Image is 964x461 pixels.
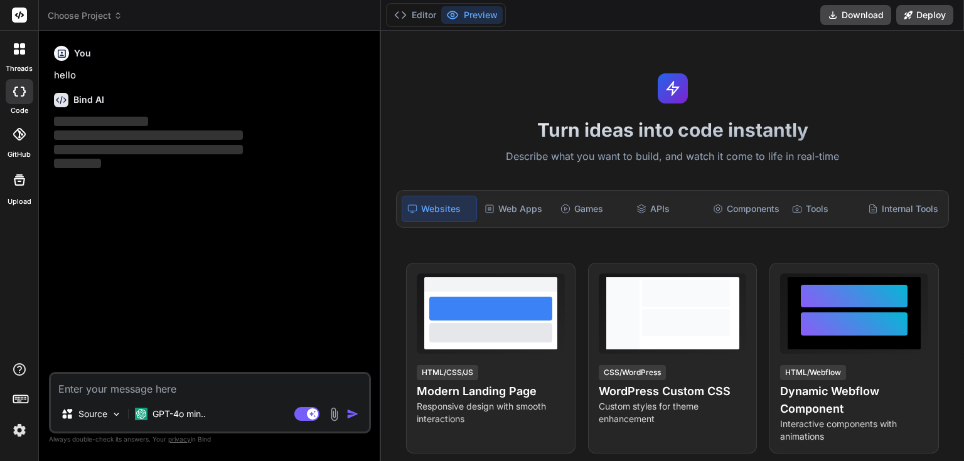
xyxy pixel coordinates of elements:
label: code [11,105,28,116]
span: ‌ [54,145,243,154]
div: APIs [631,196,705,222]
div: HTML/Webflow [780,365,846,380]
img: Pick Models [111,409,122,420]
img: GPT-4o mini [135,408,147,420]
button: Editor [389,6,441,24]
div: Internal Tools [863,196,943,222]
button: Download [820,5,891,25]
p: Always double-check its answers. Your in Bind [49,433,371,445]
h4: Dynamic Webflow Component [780,383,928,418]
label: GitHub [8,149,31,160]
p: Source [78,408,107,420]
label: Upload [8,196,31,207]
p: Custom styles for theme enhancement [599,400,747,425]
div: Games [555,196,629,222]
span: privacy [168,435,191,443]
h6: Bind AI [73,93,104,106]
p: Interactive components with animations [780,418,928,443]
span: ‌ [54,130,243,140]
div: HTML/CSS/JS [417,365,478,380]
span: ‌ [54,159,101,168]
div: Web Apps [479,196,553,222]
div: CSS/WordPress [599,365,666,380]
p: hello [54,68,368,83]
span: ‌ [54,117,148,126]
div: Components [708,196,785,222]
h4: Modern Landing Page [417,383,565,400]
button: Deploy [896,5,953,25]
button: Preview [441,6,503,24]
div: Tools [787,196,860,222]
p: Responsive design with smooth interactions [417,400,565,425]
p: GPT-4o min.. [153,408,206,420]
h6: You [74,47,91,60]
img: icon [346,408,359,420]
div: Websites [402,196,476,222]
h1: Turn ideas into code instantly [388,119,956,141]
label: threads [6,63,33,74]
h4: WordPress Custom CSS [599,383,747,400]
img: attachment [327,407,341,421]
p: Describe what you want to build, and watch it come to life in real-time [388,149,956,165]
span: Choose Project [48,9,122,22]
img: settings [9,420,30,441]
